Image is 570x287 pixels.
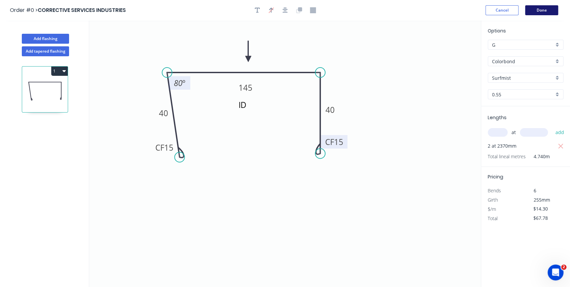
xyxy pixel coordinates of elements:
[526,152,550,161] span: 4.740m
[488,141,516,151] span: 2 at 2370mm
[534,187,536,194] span: 6
[164,142,173,153] tspan: 15
[22,34,69,44] button: Add flashing
[534,197,550,203] span: 255mm
[492,74,554,81] input: Colour
[10,6,38,14] span: Order #0 >
[51,67,68,76] button: 1
[525,5,558,15] button: Done
[22,46,69,56] button: Add tapered flashing
[237,98,291,122] textarea: ID
[334,136,343,147] tspan: 15
[182,77,185,88] tspan: º
[488,114,507,121] span: Lengths
[488,27,506,34] span: Options
[155,142,164,153] tspan: CF
[492,41,554,48] input: Price level
[159,108,168,119] tspan: 40
[561,264,566,270] span: 2
[239,82,252,93] tspan: 145
[174,77,182,88] tspan: 80
[492,91,554,98] input: Thickness
[512,128,516,137] span: at
[488,152,526,161] span: Total lineal metres
[492,58,554,65] input: Material
[485,5,518,15] button: Cancel
[548,264,563,280] iframe: Intercom live chat
[488,187,501,194] span: Bends
[325,136,334,147] tspan: CF
[38,6,126,14] span: CORRECTIVE SERVICES INDUSTRIES
[488,206,496,212] span: $/m
[488,173,503,180] span: Pricing
[488,197,498,203] span: Girth
[325,104,335,115] tspan: 40
[552,127,567,138] button: add
[488,215,498,221] span: Total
